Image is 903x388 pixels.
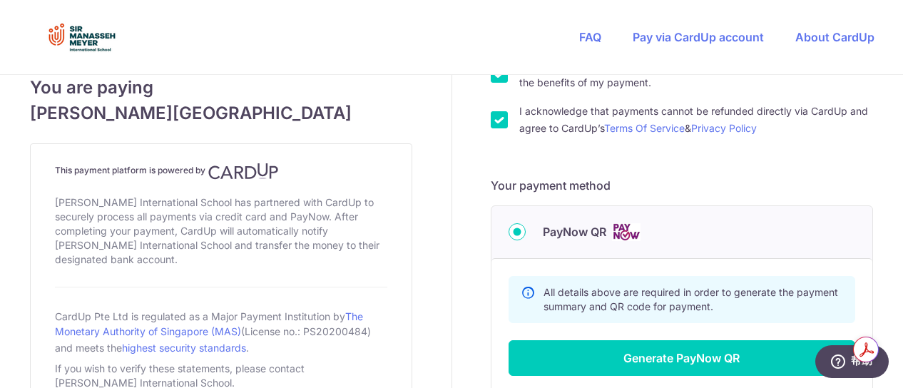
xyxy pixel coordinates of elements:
[691,122,757,134] a: Privacy Policy
[509,340,855,376] button: Generate PayNow QR
[55,163,387,180] h4: This payment platform is powered by
[30,101,412,126] span: [PERSON_NAME][GEOGRAPHIC_DATA]
[519,103,873,137] label: I acknowledge that payments cannot be refunded directly via CardUp and agree to CardUp’s &
[815,345,889,381] iframe: 打开一个小组件，您可以在其中找到更多信息
[208,163,278,180] img: CardUp
[633,30,764,44] a: Pay via CardUp account
[795,30,874,44] a: About CardUp
[509,223,855,241] div: PayNow QR Cards logo
[543,223,606,240] span: PayNow QR
[604,122,685,134] a: Terms Of Service
[544,286,838,312] span: All details above are required in order to generate the payment summary and QR code for payment.
[122,342,246,354] a: highest security standards
[55,305,387,359] div: CardUp Pte Ltd is regulated as a Major Payment Institution by (License no.: PS20200484) and meets...
[30,75,412,101] span: You are paying
[612,223,641,241] img: Cards logo
[579,30,601,44] a: FAQ
[491,177,873,194] h5: Your payment method
[55,193,387,270] div: [PERSON_NAME] International School has partnered with CardUp to securely process all payments via...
